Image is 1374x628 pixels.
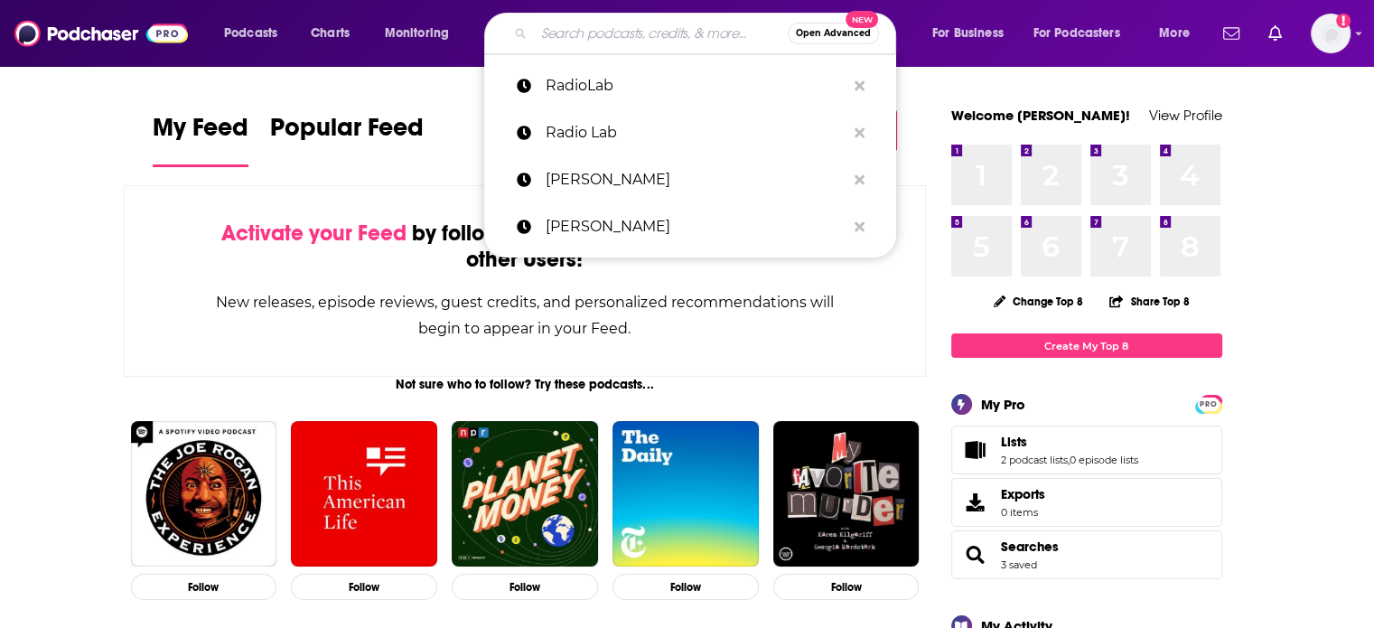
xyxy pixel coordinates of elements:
[981,396,1025,413] div: My Pro
[951,333,1222,358] a: Create My Top 8
[958,542,994,567] a: Searches
[1159,21,1190,46] span: More
[1311,14,1351,53] button: Show profile menu
[1216,18,1247,49] a: Show notifications dropdown
[1001,539,1059,555] a: Searches
[773,421,920,567] img: My Favorite Murder with Karen Kilgariff and Georgia Hardstark
[452,574,598,600] button: Follow
[291,574,437,600] button: Follow
[484,109,896,156] a: Radio Lab
[291,421,437,567] img: This American Life
[224,21,277,46] span: Podcasts
[546,203,846,250] p: lex friedman
[546,62,846,109] p: RadioLab
[484,203,896,250] a: [PERSON_NAME]
[920,19,1026,48] button: open menu
[299,19,360,48] a: Charts
[773,574,920,600] button: Follow
[215,220,836,273] div: by following Podcasts, Creators, Lists, and other Users!
[1149,107,1222,124] a: View Profile
[153,112,248,167] a: My Feed
[153,112,248,154] span: My Feed
[1001,434,1027,450] span: Lists
[546,156,846,203] p: lex fridman
[534,19,788,48] input: Search podcasts, credits, & more...
[1311,14,1351,53] img: User Profile
[270,112,424,167] a: Popular Feed
[270,112,424,154] span: Popular Feed
[14,16,188,51] img: Podchaser - Follow, Share and Rate Podcasts
[124,377,927,392] div: Not sure who to follow? Try these podcasts...
[1001,558,1037,571] a: 3 saved
[1198,398,1220,411] span: PRO
[1001,454,1068,466] a: 2 podcast lists
[311,21,350,46] span: Charts
[1068,454,1070,466] span: ,
[1001,486,1045,502] span: Exports
[1261,18,1289,49] a: Show notifications dropdown
[958,490,994,515] span: Exports
[484,156,896,203] a: [PERSON_NAME]
[1336,14,1351,28] svg: Add a profile image
[788,23,879,44] button: Open AdvancedNew
[1311,14,1351,53] span: Logged in as gbrussel
[372,19,472,48] button: open menu
[131,421,277,567] img: The Joe Rogan Experience
[215,289,836,342] div: New releases, episode reviews, guest credits, and personalized recommendations will begin to appe...
[846,11,878,28] span: New
[131,574,277,600] button: Follow
[452,421,598,567] img: Planet Money
[796,29,871,38] span: Open Advanced
[1146,19,1212,48] button: open menu
[951,530,1222,579] span: Searches
[612,574,759,600] button: Follow
[951,426,1222,474] span: Lists
[958,437,994,463] a: Lists
[951,478,1222,527] a: Exports
[484,62,896,109] a: RadioLab
[501,13,913,54] div: Search podcasts, credits, & more...
[1108,284,1190,319] button: Share Top 8
[221,220,407,247] span: Activate your Feed
[1033,21,1120,46] span: For Podcasters
[983,290,1095,313] button: Change Top 8
[546,109,846,156] p: Radio Lab
[1198,397,1220,410] a: PRO
[385,21,449,46] span: Monitoring
[1001,506,1045,519] span: 0 items
[211,19,301,48] button: open menu
[951,107,1130,124] a: Welcome [PERSON_NAME]!
[1001,434,1138,450] a: Lists
[1022,19,1146,48] button: open menu
[1070,454,1138,466] a: 0 episode lists
[612,421,759,567] img: The Daily
[932,21,1004,46] span: For Business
